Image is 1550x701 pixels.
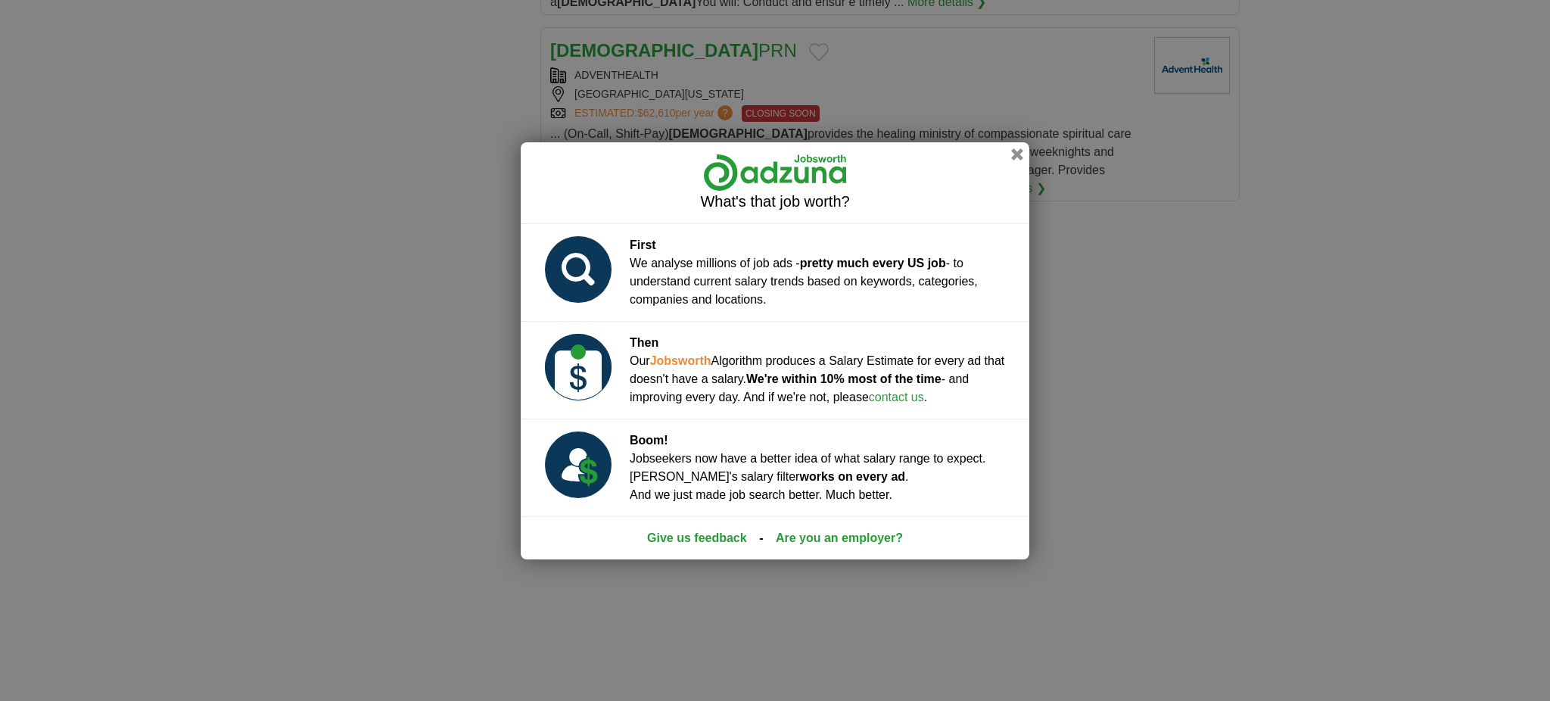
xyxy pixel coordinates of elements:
div: Jobseekers now have a better idea of what salary range to expect. [PERSON_NAME]'s salary filter .... [630,432,986,504]
img: salary_prediction_1.svg [545,236,612,303]
strong: works on every ad [799,470,905,483]
strong: Boom! [630,434,668,447]
div: We analyse millions of job ads - - to understand current salary trends based on keywords, categor... [630,236,1017,309]
strong: We're within 10% most of the time [746,372,942,385]
h2: What's that job worth? [533,192,1017,211]
img: salary_prediction_2_USD.svg [545,334,612,400]
span: - [759,529,763,547]
strong: pretty much every US job [800,257,946,269]
strong: Jobsworth [650,354,711,367]
strong: Then [630,336,658,349]
a: Are you an employer? [776,529,903,547]
strong: First [630,238,656,251]
a: contact us [869,391,924,403]
div: Our Algorithm produces a Salary Estimate for every ad that doesn't have a salary. - and improving... [630,334,1017,407]
a: Give us feedback [647,529,747,547]
img: salary_prediction_3_USD.svg [545,432,612,498]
